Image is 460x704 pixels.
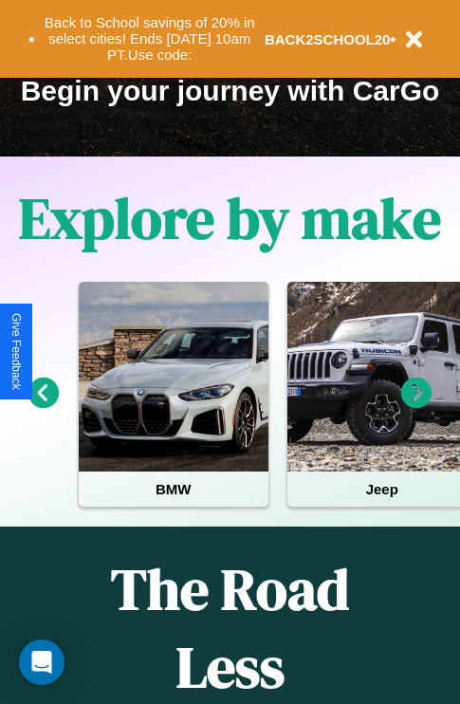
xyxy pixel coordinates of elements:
h1: Explore by make [19,179,441,257]
button: Back to School savings of 20% in select cities! Ends [DATE] 10am PT.Use code: [35,9,265,68]
h4: BMW [79,472,268,507]
div: Open Intercom Messenger [19,639,64,685]
b: BACK2SCHOOL20 [265,31,391,47]
div: Give Feedback [9,313,23,390]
